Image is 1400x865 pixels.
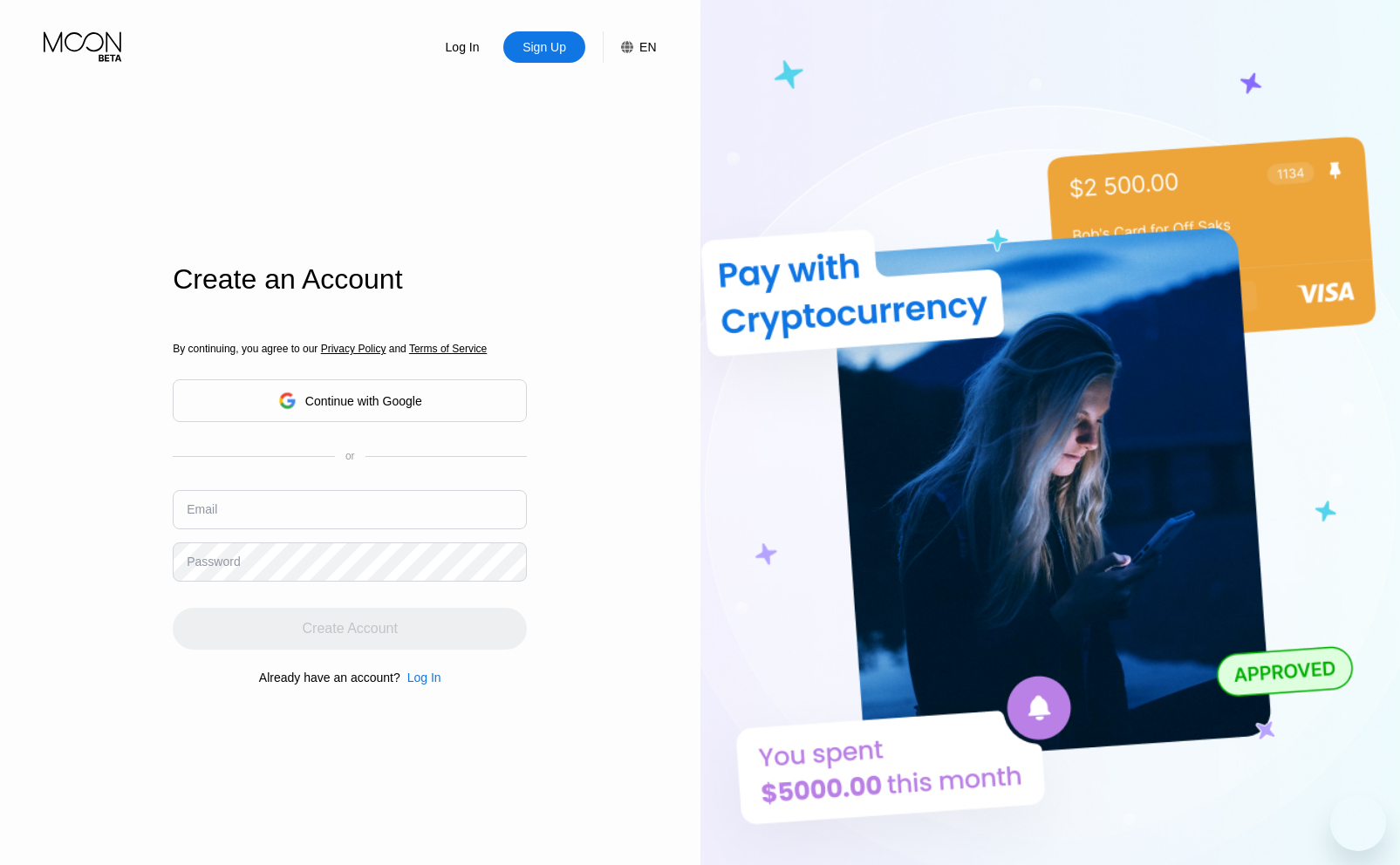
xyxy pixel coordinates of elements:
div: Log In [444,38,481,56]
div: Continue with Google [305,394,422,408]
div: Already have an account? [259,671,400,685]
div: Password [187,555,240,569]
span: Terms of Service [409,343,487,355]
div: Sign Up [503,31,585,63]
div: or [345,450,355,462]
div: Log In [421,31,503,63]
div: Sign Up [521,38,568,56]
div: Log In [407,671,441,685]
div: Log In [400,671,441,685]
div: Email [187,502,217,516]
div: By continuing, you agree to our [173,343,527,355]
div: Continue with Google [173,379,527,422]
iframe: Button to launch messaging window [1330,795,1386,851]
span: Privacy Policy [321,343,386,355]
div: EN [639,40,656,54]
div: EN [603,31,656,63]
span: and [386,343,409,355]
div: Create an Account [173,263,527,296]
